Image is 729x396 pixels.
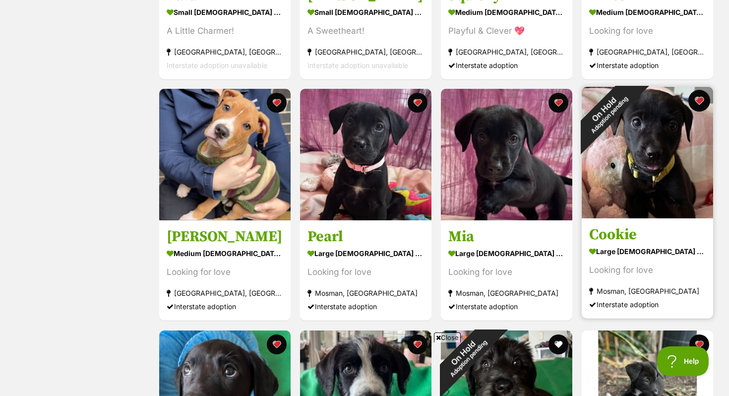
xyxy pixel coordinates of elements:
div: [GEOGRAPHIC_DATA], [GEOGRAPHIC_DATA] [448,45,565,59]
div: large [DEMOGRAPHIC_DATA] Dog [589,245,706,259]
div: large [DEMOGRAPHIC_DATA] Dog [307,247,424,261]
div: Interstate adoption [307,300,424,314]
div: Mosman, [GEOGRAPHIC_DATA] [589,285,706,298]
div: Interstate adoption [589,59,706,72]
div: Interstate adoption [167,300,283,314]
div: medium [DEMOGRAPHIC_DATA] Dog [167,247,283,261]
div: Mosman, [GEOGRAPHIC_DATA] [307,287,424,300]
button: favourite [267,334,287,354]
div: Looking for love [448,266,565,279]
a: Mia large [DEMOGRAPHIC_DATA] Dog Looking for love Mosman, [GEOGRAPHIC_DATA] Interstate adoption f... [441,220,572,321]
div: Mosman, [GEOGRAPHIC_DATA] [448,287,565,300]
div: Looking for love [307,266,424,279]
div: Interstate adoption [589,298,706,312]
div: [GEOGRAPHIC_DATA], [GEOGRAPHIC_DATA] [307,45,424,59]
img: Mia [441,89,572,220]
button: favourite [548,334,568,354]
img: Benedict [159,89,291,220]
h3: Pearl [307,228,424,247]
div: Looking for love [589,24,706,38]
button: favourite [408,334,427,354]
img: Pearl [300,89,431,220]
div: Interstate adoption [448,59,565,72]
div: [GEOGRAPHIC_DATA], [GEOGRAPHIC_DATA] [167,45,283,59]
div: medium [DEMOGRAPHIC_DATA] Dog [589,5,706,19]
a: Cookie large [DEMOGRAPHIC_DATA] Dog Looking for love Mosman, [GEOGRAPHIC_DATA] Interstate adoptio... [582,218,713,319]
div: On Hold [563,68,650,155]
span: Adoption pending [590,95,629,135]
a: On HoldAdoption pending [582,210,713,220]
iframe: Advertisement [124,346,605,391]
button: favourite [548,93,568,113]
span: Interstate adoption unavailable [167,61,267,69]
div: A Sweetheart! [307,24,424,38]
div: Playful & Clever 💖 [448,24,565,38]
span: Interstate adoption unavailable [307,61,408,69]
img: Cookie [582,87,713,218]
div: large [DEMOGRAPHIC_DATA] Dog [448,247,565,261]
div: [GEOGRAPHIC_DATA], [GEOGRAPHIC_DATA] [167,287,283,300]
div: Interstate adoption [448,300,565,314]
button: favourite [689,334,709,354]
div: small [DEMOGRAPHIC_DATA] Dog [307,5,424,19]
iframe: Help Scout Beacon - Open [657,346,709,376]
h3: Cookie [589,226,706,245]
h3: [PERSON_NAME] [167,228,283,247]
button: favourite [408,93,427,113]
a: Pearl large [DEMOGRAPHIC_DATA] Dog Looking for love Mosman, [GEOGRAPHIC_DATA] Interstate adoption... [300,220,431,321]
button: favourite [688,90,710,112]
a: [PERSON_NAME] medium [DEMOGRAPHIC_DATA] Dog Looking for love [GEOGRAPHIC_DATA], [GEOGRAPHIC_DATA]... [159,220,291,321]
button: favourite [267,93,287,113]
div: small [DEMOGRAPHIC_DATA] Dog [167,5,283,19]
div: A Little Charmer! [167,24,283,38]
div: [GEOGRAPHIC_DATA], [GEOGRAPHIC_DATA] [589,45,706,59]
h3: Mia [448,228,565,247]
div: Looking for love [589,264,706,277]
div: medium [DEMOGRAPHIC_DATA] Dog [448,5,565,19]
div: Looking for love [167,266,283,279]
span: Close [434,332,461,342]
